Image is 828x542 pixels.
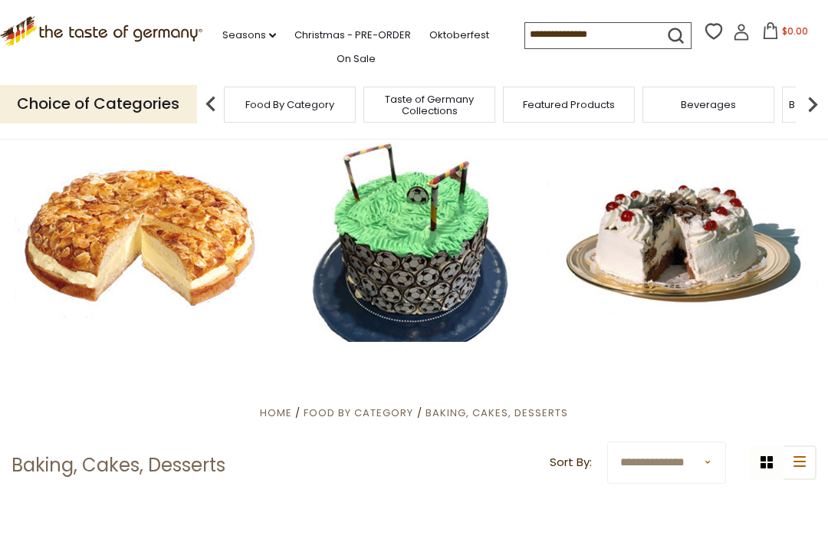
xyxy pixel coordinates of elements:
[260,406,292,420] a: Home
[304,406,413,420] a: Food By Category
[426,406,568,420] a: Baking, Cakes, Desserts
[11,454,225,477] h1: Baking, Cakes, Desserts
[782,25,808,38] span: $0.00
[429,27,489,44] a: Oktoberfest
[294,27,411,44] a: Christmas - PRE-ORDER
[550,453,592,472] label: Sort By:
[797,89,828,120] img: next arrow
[368,94,491,117] a: Taste of Germany Collections
[245,99,334,110] a: Food By Category
[195,89,226,120] img: previous arrow
[681,99,736,110] a: Beverages
[222,27,276,44] a: Seasons
[523,99,615,110] a: Featured Products
[337,51,376,67] a: On Sale
[753,22,818,45] button: $0.00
